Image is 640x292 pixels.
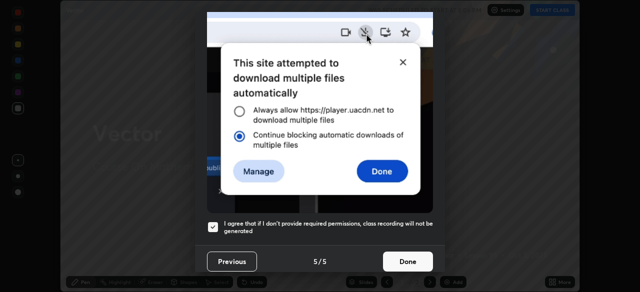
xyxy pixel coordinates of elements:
h4: / [318,256,321,267]
h4: 5 [322,256,326,267]
button: Done [383,252,433,272]
h5: I agree that if I don't provide required permissions, class recording will not be generated [224,220,433,235]
button: Previous [207,252,257,272]
h4: 5 [313,256,317,267]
